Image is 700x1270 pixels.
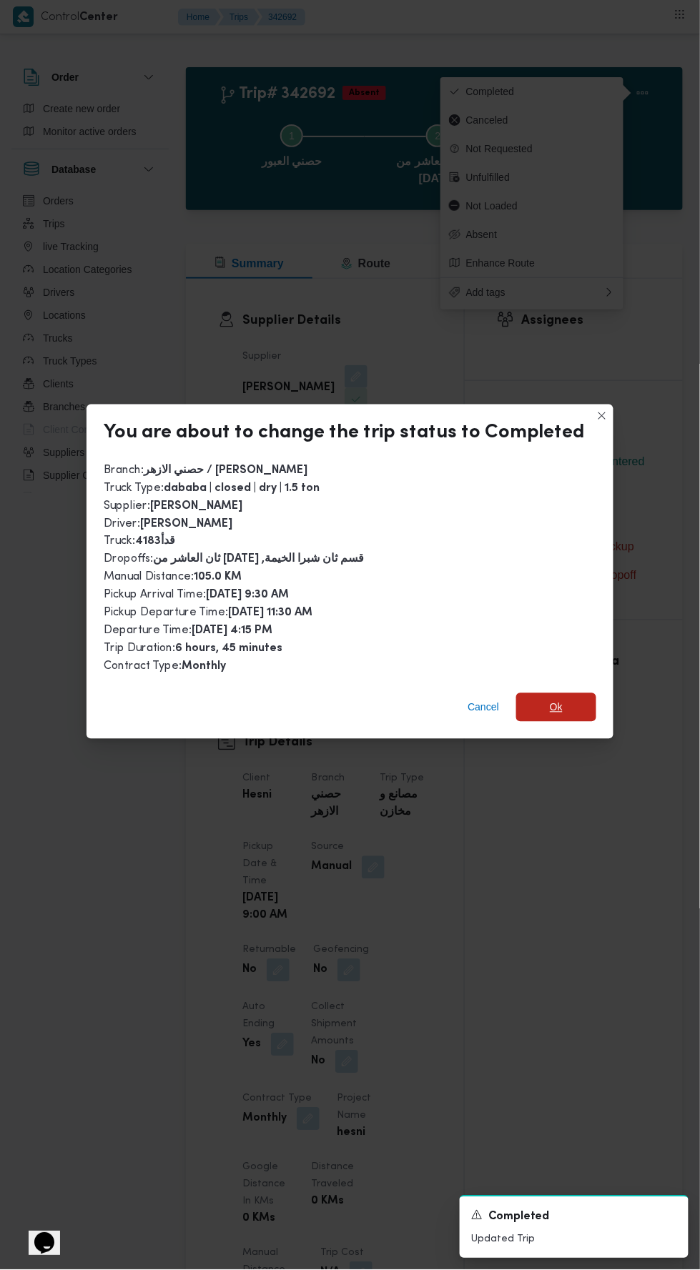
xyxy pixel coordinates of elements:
span: Pickup Arrival Time : [104,590,289,601]
span: Pickup Departure Time : [104,607,312,619]
b: [PERSON_NAME] [150,501,242,512]
span: Branch : [104,465,307,476]
span: Trip Duration : [104,643,282,655]
span: Truck Type : [104,482,320,494]
span: Driver : [104,518,232,530]
b: قدأ4183 [135,537,175,547]
b: [DATE] 9:30 AM [206,590,289,601]
span: Manual Distance : [104,572,242,583]
div: You are about to change the trip status to Completed [104,422,585,445]
span: Cancel [468,699,499,716]
button: Ok [516,693,596,722]
b: 6 hours, 45 minutes [175,644,282,655]
span: Supplier : [104,500,242,512]
iframe: chat widget [14,1213,60,1256]
b: dababa | closed | dry | 1.5 ton [164,483,320,494]
button: Closes this modal window [593,407,611,425]
span: Dropoffs : [104,554,364,565]
b: 105.0 KM [194,572,242,583]
b: حصني الازهر / [PERSON_NAME] [144,465,307,476]
b: [DATE] 11:30 AM [228,608,312,619]
span: Completed [488,1209,550,1226]
div: Notification [471,1209,677,1226]
b: [PERSON_NAME] [140,519,232,530]
span: Ok [550,699,563,716]
p: Updated Trip [471,1232,677,1247]
button: Cancel [462,693,505,722]
b: [DATE] 4:15 PM [192,626,272,637]
span: Contract Type : [104,661,226,673]
b: ثان العاشر من [DATE] ,قسم ثان شبرا الخيمة [153,555,364,565]
b: Monthly [182,662,226,673]
span: Departure Time : [104,625,272,637]
span: Truck : [104,536,175,547]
